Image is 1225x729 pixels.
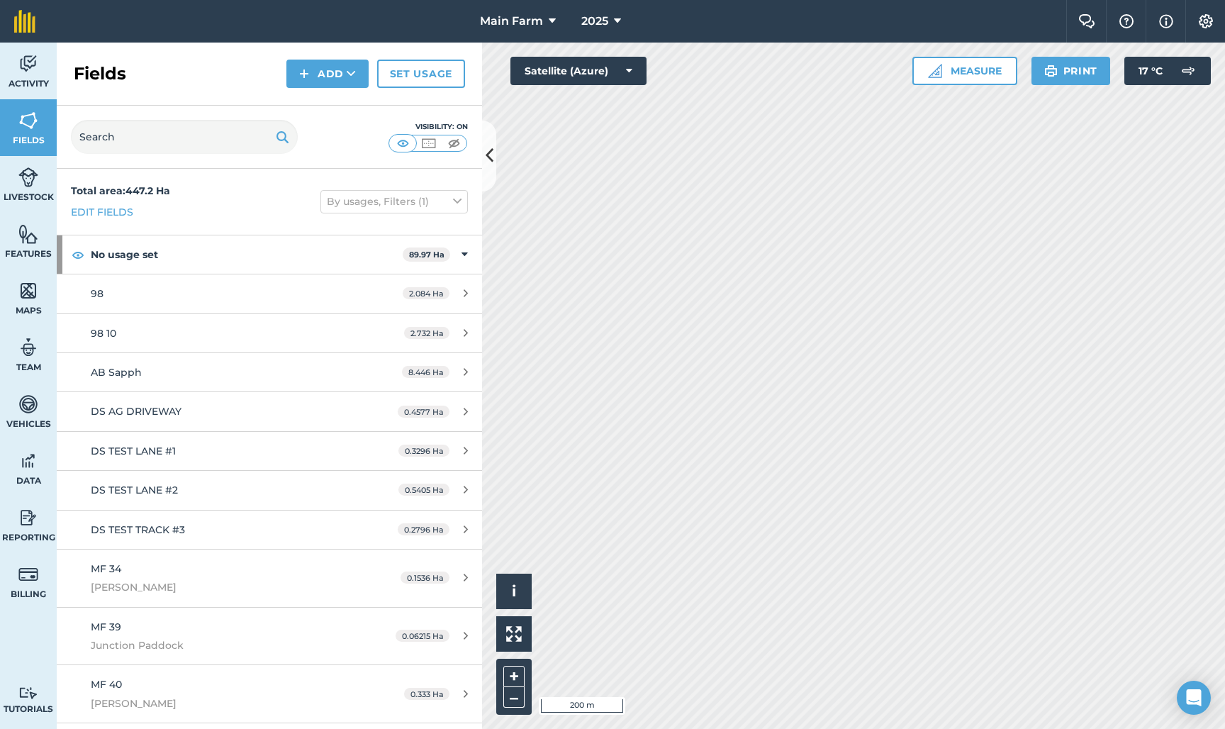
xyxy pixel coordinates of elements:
strong: 89.97 Ha [409,250,444,260]
a: DS TEST LANE #20.5405 Ha [57,471,482,509]
button: Measure [912,57,1017,85]
img: svg+xml;base64,PHN2ZyB4bWxucz0iaHR0cDovL3d3dy53My5vcmcvMjAwMC9zdmciIHdpZHRoPSI1MCIgaGVpZ2h0PSI0MC... [445,136,463,150]
div: No usage set89.97 Ha [57,235,482,274]
span: i [512,582,516,600]
a: AB Sapph8.446 Ha [57,353,482,391]
span: Main Farm [480,13,543,30]
button: Print [1031,57,1111,85]
span: 2.084 Ha [403,287,449,299]
a: DS TEST TRACK #30.2796 Ha [57,511,482,549]
button: By usages, Filters (1) [320,190,468,213]
span: 2.732 Ha [404,327,449,339]
img: svg+xml;base64,PD94bWwgdmVyc2lvbj0iMS4wIiBlbmNvZGluZz0idXRmLTgiPz4KPCEtLSBHZW5lcmF0b3I6IEFkb2JlIE... [18,394,38,415]
span: MF 40 [91,678,122,691]
img: svg+xml;base64,PD94bWwgdmVyc2lvbj0iMS4wIiBlbmNvZGluZz0idXRmLTgiPz4KPCEtLSBHZW5lcmF0b3I6IEFkb2JlIE... [18,337,38,358]
img: A cog icon [1197,14,1214,28]
span: 0.2796 Ha [398,523,449,535]
button: Satellite (Azure) [510,57,647,85]
span: 98 10 [91,327,116,340]
img: A question mark icon [1118,14,1135,28]
span: [PERSON_NAME] [91,579,357,595]
a: Edit fields [71,204,133,220]
img: svg+xml;base64,PHN2ZyB4bWxucz0iaHR0cDovL3d3dy53My5vcmcvMjAwMC9zdmciIHdpZHRoPSIxOCIgaGVpZ2h0PSIyNC... [72,246,84,263]
input: Search [71,120,298,154]
span: 0.1536 Ha [401,572,449,584]
img: svg+xml;base64,PHN2ZyB4bWxucz0iaHR0cDovL3d3dy53My5vcmcvMjAwMC9zdmciIHdpZHRoPSI1NiIgaGVpZ2h0PSI2MC... [18,223,38,245]
img: svg+xml;base64,PHN2ZyB4bWxucz0iaHR0cDovL3d3dy53My5vcmcvMjAwMC9zdmciIHdpZHRoPSI1MCIgaGVpZ2h0PSI0MC... [420,136,437,150]
a: MF 40[PERSON_NAME]0.333 Ha [57,665,482,723]
span: DS TEST LANE #1 [91,445,176,457]
a: MF 34[PERSON_NAME]0.1536 Ha [57,550,482,607]
button: 17 °C [1124,57,1211,85]
span: MF 39 [91,621,121,633]
button: Add [286,60,369,88]
a: MF 39Junction Paddock0.06215 Ha [57,608,482,665]
h2: Fields [74,62,126,85]
img: svg+xml;base64,PHN2ZyB4bWxucz0iaHR0cDovL3d3dy53My5vcmcvMjAwMC9zdmciIHdpZHRoPSI1NiIgaGVpZ2h0PSI2MC... [18,110,38,131]
span: DS TEST LANE #2 [91,484,178,496]
button: – [503,687,525,708]
a: DS TEST LANE #10.3296 Ha [57,432,482,470]
button: + [503,666,525,687]
img: svg+xml;base64,PD94bWwgdmVyc2lvbj0iMS4wIiBlbmNvZGluZz0idXRmLTgiPz4KPCEtLSBHZW5lcmF0b3I6IEFkb2JlIE... [18,167,38,188]
img: svg+xml;base64,PHN2ZyB4bWxucz0iaHR0cDovL3d3dy53My5vcmcvMjAwMC9zdmciIHdpZHRoPSI1MCIgaGVpZ2h0PSI0MC... [394,136,412,150]
img: Ruler icon [928,64,942,78]
span: 0.333 Ha [404,688,449,700]
img: svg+xml;base64,PD94bWwgdmVyc2lvbj0iMS4wIiBlbmNvZGluZz0idXRmLTgiPz4KPCEtLSBHZW5lcmF0b3I6IEFkb2JlIE... [18,450,38,472]
span: 0.4577 Ha [398,406,449,418]
a: 98 102.732 Ha [57,314,482,352]
img: svg+xml;base64,PHN2ZyB4bWxucz0iaHR0cDovL3d3dy53My5vcmcvMjAwMC9zdmciIHdpZHRoPSI1NiIgaGVpZ2h0PSI2MC... [18,280,38,301]
span: DS TEST TRACK #3 [91,523,185,536]
span: 0.3296 Ha [398,445,449,457]
img: svg+xml;base64,PD94bWwgdmVyc2lvbj0iMS4wIiBlbmNvZGluZz0idXRmLTgiPz4KPCEtLSBHZW5lcmF0b3I6IEFkb2JlIE... [18,53,38,74]
img: svg+xml;base64,PD94bWwgdmVyc2lvbj0iMS4wIiBlbmNvZGluZz0idXRmLTgiPz4KPCEtLSBHZW5lcmF0b3I6IEFkb2JlIE... [18,507,38,528]
span: 0.06215 Ha [396,630,449,642]
img: Four arrows, one pointing top left, one top right, one bottom right and the last bottom left [506,626,522,642]
strong: No usage set [91,235,403,274]
span: 8.446 Ha [402,366,449,378]
span: 98 [91,287,104,300]
strong: Total area : 447.2 Ha [71,184,170,197]
img: svg+xml;base64,PHN2ZyB4bWxucz0iaHR0cDovL3d3dy53My5vcmcvMjAwMC9zdmciIHdpZHRoPSIxOSIgaGVpZ2h0PSIyNC... [1044,62,1058,79]
img: svg+xml;base64,PHN2ZyB4bWxucz0iaHR0cDovL3d3dy53My5vcmcvMjAwMC9zdmciIHdpZHRoPSIxNCIgaGVpZ2h0PSIyNC... [299,65,309,82]
img: svg+xml;base64,PD94bWwgdmVyc2lvbj0iMS4wIiBlbmNvZGluZz0idXRmLTgiPz4KPCEtLSBHZW5lcmF0b3I6IEFkb2JlIE... [1174,57,1202,85]
span: [PERSON_NAME] [91,696,357,711]
img: svg+xml;base64,PD94bWwgdmVyc2lvbj0iMS4wIiBlbmNvZGluZz0idXRmLTgiPz4KPCEtLSBHZW5lcmF0b3I6IEFkb2JlIE... [18,564,38,585]
span: 0.5405 Ha [398,484,449,496]
img: svg+xml;base64,PD94bWwgdmVyc2lvbj0iMS4wIiBlbmNvZGluZz0idXRmLTgiPz4KPCEtLSBHZW5lcmF0b3I6IEFkb2JlIE... [18,686,38,700]
a: Set usage [377,60,465,88]
img: Two speech bubbles overlapping with the left bubble in the forefront [1078,14,1095,28]
span: 17 ° C [1139,57,1163,85]
div: Open Intercom Messenger [1177,681,1211,715]
img: fieldmargin Logo [14,10,35,33]
span: DS AG DRIVEWAY [91,405,181,418]
span: AB Sapph [91,366,142,379]
span: MF 34 [91,562,121,575]
span: 2025 [581,13,608,30]
div: Visibility: On [388,121,468,133]
img: svg+xml;base64,PHN2ZyB4bWxucz0iaHR0cDovL3d3dy53My5vcmcvMjAwMC9zdmciIHdpZHRoPSIxOSIgaGVpZ2h0PSIyNC... [276,128,289,145]
span: Junction Paddock [91,638,357,653]
a: DS AG DRIVEWAY0.4577 Ha [57,392,482,430]
img: svg+xml;base64,PHN2ZyB4bWxucz0iaHR0cDovL3d3dy53My5vcmcvMjAwMC9zdmciIHdpZHRoPSIxNyIgaGVpZ2h0PSIxNy... [1159,13,1173,30]
a: 982.084 Ha [57,274,482,313]
button: i [496,574,532,609]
